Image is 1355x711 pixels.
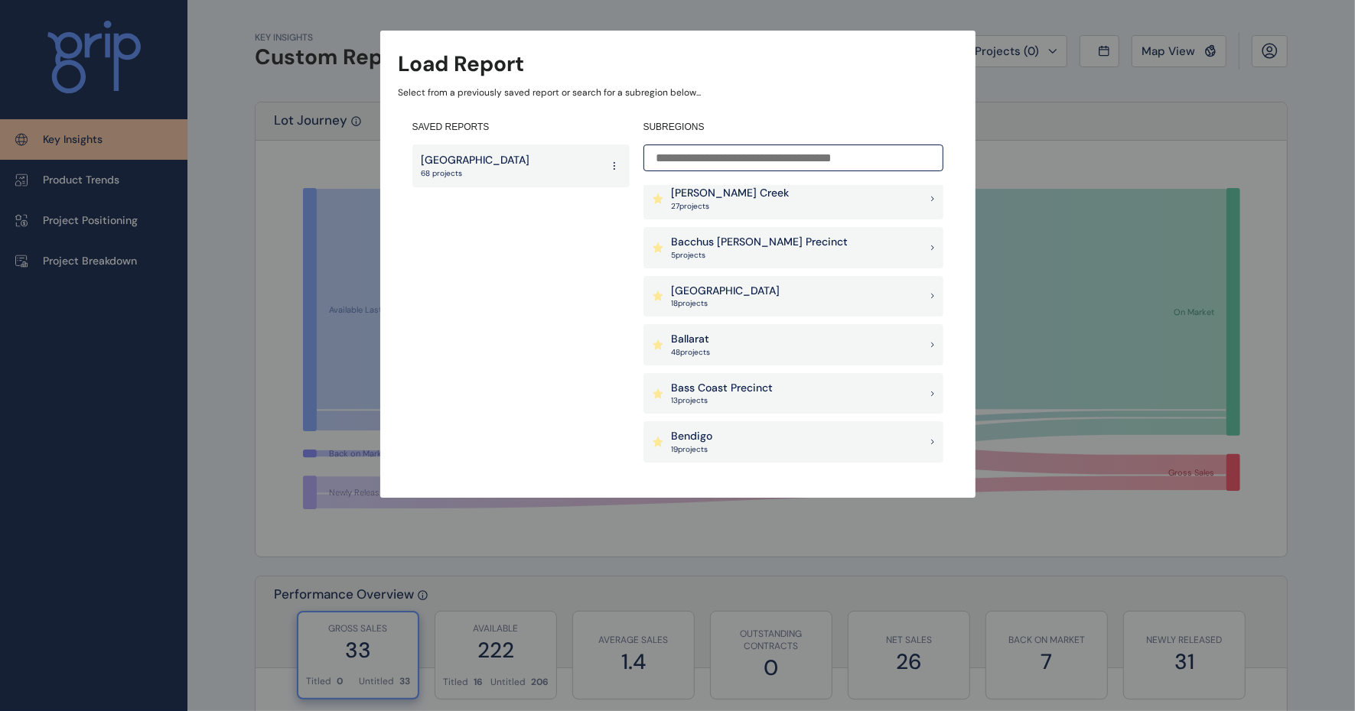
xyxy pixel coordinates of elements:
h4: SAVED REPORTS [412,121,630,134]
p: 19 project s [672,444,713,455]
p: 5 project s [672,250,849,261]
p: 48 project s [672,347,711,358]
h3: Load Report [399,49,525,79]
p: [GEOGRAPHIC_DATA] [422,153,530,168]
p: Bendigo [672,429,713,444]
p: 68 projects [422,168,530,179]
p: 27 project s [672,201,790,212]
p: Bacchus [PERSON_NAME] Precinct [672,235,849,250]
p: 13 project s [672,395,774,406]
p: Ballarat [672,332,711,347]
p: Bass Coast Precinct [672,381,774,396]
p: [PERSON_NAME] Creek [672,186,790,201]
p: [GEOGRAPHIC_DATA] [672,284,780,299]
p: Select from a previously saved report or search for a subregion below... [399,86,957,99]
h4: SUBREGIONS [643,121,943,134]
p: 18 project s [672,298,780,309]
